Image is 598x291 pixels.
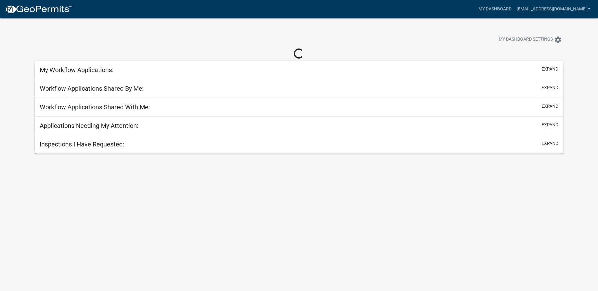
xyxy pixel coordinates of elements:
h5: Inspections I Have Requested: [40,140,124,148]
h5: Applications Needing My Attention: [40,122,138,129]
button: expand [542,84,558,91]
h5: My Workflow Applications: [40,66,113,74]
button: expand [542,140,558,147]
h5: Workflow Applications Shared By Me: [40,85,144,92]
button: expand [542,122,558,128]
span: My Dashboard Settings [499,36,553,43]
a: [EMAIL_ADDRESS][DOMAIN_NAME] [514,3,593,15]
h5: Workflow Applications Shared With Me: [40,103,150,111]
button: My Dashboard Settingssettings [494,33,567,46]
i: settings [554,36,562,43]
a: My Dashboard [476,3,514,15]
button: expand [542,103,558,110]
button: expand [542,66,558,72]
